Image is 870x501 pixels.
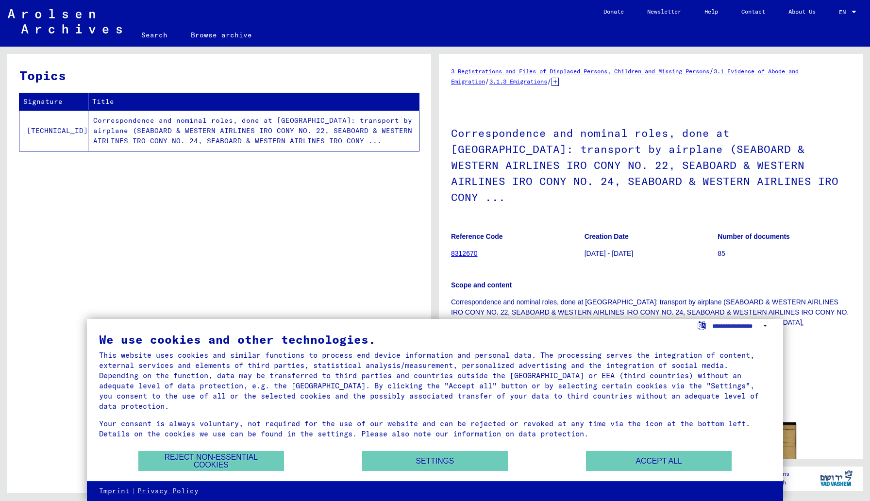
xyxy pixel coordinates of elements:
[99,334,771,345] div: We use cookies and other technologies.
[99,486,130,496] a: Imprint
[99,418,771,439] div: Your consent is always voluntary, not required for the use of our website and can be rejected or ...
[585,249,718,259] p: [DATE] - [DATE]
[451,67,709,75] a: 3 Registrations and Files of Displaced Persons, Children and Missing Persons
[451,250,478,257] a: 8312670
[839,9,850,16] span: EN
[485,77,489,85] span: /
[718,249,851,259] p: 85
[130,23,179,47] a: Search
[547,77,552,85] span: /
[818,466,854,490] img: yv_logo.png
[138,451,284,471] button: Reject non-essential cookies
[19,66,418,85] h3: Topics
[137,486,199,496] a: Privacy Policy
[179,23,264,47] a: Browse archive
[451,281,512,289] b: Scope and content
[8,9,122,33] img: Arolsen_neg.svg
[88,110,419,151] td: Correspondence and nominal roles, done at [GEOGRAPHIC_DATA]: transport by airplane (SEABOARD & WE...
[585,233,629,240] b: Creation Date
[718,233,790,240] b: Number of documents
[362,451,508,471] button: Settings
[19,93,88,110] th: Signature
[99,350,771,411] div: This website uses cookies and similar functions to process end device information and personal da...
[88,93,419,110] th: Title
[586,451,732,471] button: Accept all
[451,111,851,217] h1: Correspondence and nominal roles, done at [GEOGRAPHIC_DATA]: transport by airplane (SEABOARD & WE...
[19,110,88,151] td: [TECHNICAL_ID]
[451,297,851,338] p: Correspondence and nominal roles, done at [GEOGRAPHIC_DATA]: transport by airplane (SEABOARD & WE...
[709,67,714,75] span: /
[489,78,547,85] a: 3.1.3 Emigrations
[451,233,503,240] b: Reference Code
